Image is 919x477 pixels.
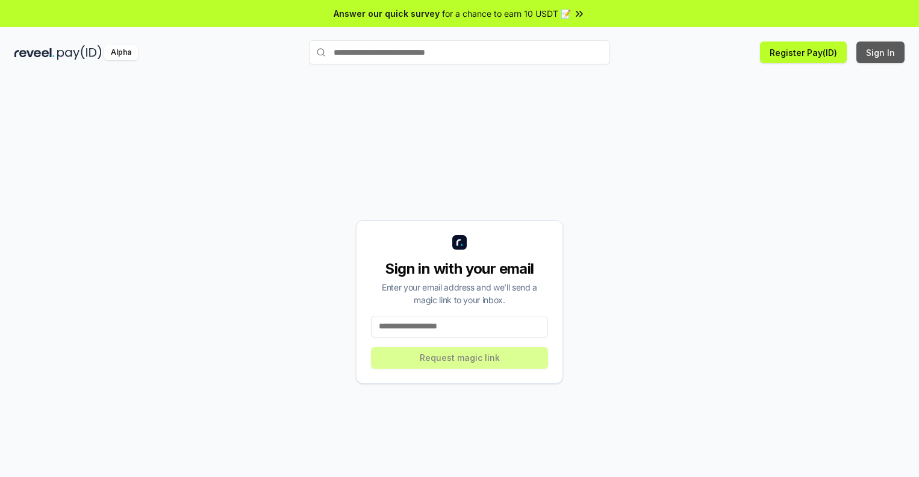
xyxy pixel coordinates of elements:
[856,42,905,63] button: Sign In
[57,45,102,60] img: pay_id
[760,42,847,63] button: Register Pay(ID)
[371,281,548,306] div: Enter your email address and we’ll send a magic link to your inbox.
[14,45,55,60] img: reveel_dark
[371,259,548,279] div: Sign in with your email
[104,45,138,60] div: Alpha
[334,7,440,20] span: Answer our quick survey
[442,7,571,20] span: for a chance to earn 10 USDT 📝
[452,235,467,250] img: logo_small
